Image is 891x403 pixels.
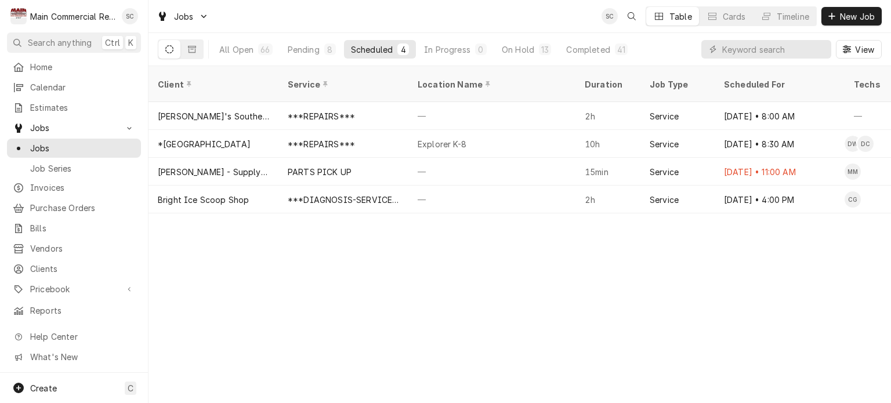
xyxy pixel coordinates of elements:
[158,78,267,90] div: Client
[541,43,549,56] div: 13
[502,43,534,56] div: On Hold
[575,158,640,186] div: 15min
[424,43,470,56] div: In Progress
[7,178,141,197] a: Invoices
[723,10,746,23] div: Cards
[575,186,640,213] div: 2h
[845,136,861,152] div: Dorian Wertz's Avatar
[7,139,141,158] a: Jobs
[288,166,352,178] div: PARTS PICK UP
[418,138,466,150] div: Explorer K-8
[7,301,141,320] a: Reports
[219,43,253,56] div: All Open
[777,10,809,23] div: Timeline
[30,10,115,23] div: Main Commercial Refrigeration Service
[845,102,891,130] div: —
[408,158,575,186] div: —
[7,98,141,117] a: Estimates
[715,102,845,130] div: [DATE] • 8:00 AM
[30,181,135,194] span: Invoices
[288,43,320,56] div: Pending
[853,43,876,56] span: View
[30,383,57,393] span: Create
[715,130,845,158] div: [DATE] • 8:30 AM
[30,162,135,175] span: Job Series
[7,118,141,137] a: Go to Jobs
[7,198,141,217] a: Purchase Orders
[10,8,27,24] div: M
[836,40,882,59] button: View
[7,159,141,178] a: Job Series
[845,164,861,180] div: Mike Marchese's Avatar
[724,78,833,90] div: Scheduled For
[128,37,133,49] span: K
[7,78,141,97] a: Calendar
[327,43,334,56] div: 8
[400,43,407,56] div: 4
[602,8,618,24] div: SC
[477,43,484,56] div: 0
[821,7,882,26] button: New Job
[575,130,640,158] div: 10h
[7,239,141,258] a: Vendors
[617,43,625,56] div: 41
[158,194,249,206] div: Bright Ice Scoop Shop
[7,327,141,346] a: Go to Help Center
[845,191,861,208] div: Caleb Gorton's Avatar
[28,37,92,49] span: Search anything
[174,10,194,23] span: Jobs
[7,219,141,238] a: Bills
[30,242,135,255] span: Vendors
[30,202,135,214] span: Purchase Orders
[857,136,874,152] div: Dylan Crawford's Avatar
[566,43,610,56] div: Completed
[7,259,141,278] a: Clients
[418,78,564,90] div: Location Name
[408,102,575,130] div: —
[650,110,679,122] div: Service
[128,382,133,394] span: C
[845,191,861,208] div: CG
[7,279,141,299] a: Go to Pricebook
[30,331,134,343] span: Help Center
[845,164,861,180] div: MM
[622,7,641,26] button: Open search
[351,43,393,56] div: Scheduled
[30,61,135,73] span: Home
[722,40,825,59] input: Keyword search
[30,81,135,93] span: Calendar
[715,158,845,186] div: [DATE] • 11:00 AM
[122,8,138,24] div: SC
[288,78,397,90] div: Service
[10,8,27,24] div: Main Commercial Refrigeration Service's Avatar
[715,186,845,213] div: [DATE] • 4:00 PM
[158,166,269,178] div: [PERSON_NAME] - Supply house
[158,138,251,150] div: *[GEOGRAPHIC_DATA]
[260,43,270,56] div: 66
[602,8,618,24] div: Sharon Campbell's Avatar
[30,304,135,317] span: Reports
[30,222,135,234] span: Bills
[838,10,877,23] span: New Job
[575,102,640,130] div: 2h
[669,10,692,23] div: Table
[105,37,120,49] span: Ctrl
[158,110,269,122] div: [PERSON_NAME]'s Southern Soul Restaurant
[854,78,882,90] div: Techs
[650,138,679,150] div: Service
[857,136,874,152] div: DC
[30,142,135,154] span: Jobs
[650,78,705,90] div: Job Type
[30,101,135,114] span: Estimates
[7,347,141,366] a: Go to What's New
[650,194,679,206] div: Service
[7,32,141,53] button: Search anythingCtrlK
[845,136,861,152] div: DW
[650,166,679,178] div: Service
[30,263,135,275] span: Clients
[585,78,629,90] div: Duration
[30,283,118,295] span: Pricebook
[408,186,575,213] div: —
[152,7,213,26] a: Go to Jobs
[122,8,138,24] div: Sharon Campbell's Avatar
